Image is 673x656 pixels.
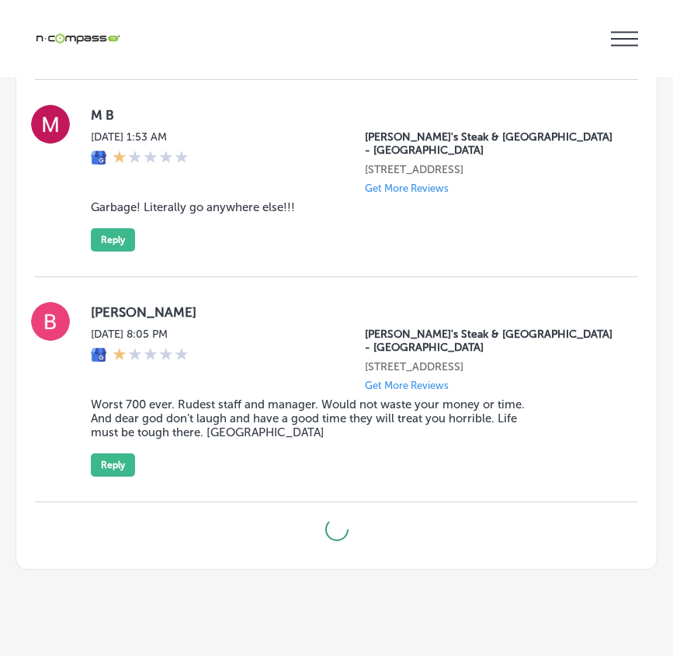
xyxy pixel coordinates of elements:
label: M B [91,107,613,123]
p: Get More Reviews [365,380,449,391]
div: 1 Star [113,347,189,364]
button: Reply [91,453,135,477]
label: [DATE] 8:05 PM [91,328,189,341]
label: [PERSON_NAME] [91,304,613,320]
img: 660ab0bf-5cc7-4cb8-ba1c-48b5ae0f18e60NCTV_CLogo_TV_Black_-500x88.png [35,31,120,46]
button: Reply [91,228,135,252]
p: Get More Reviews [365,182,449,194]
blockquote: Garbage! Literally go anywhere else!!! [91,200,529,214]
p: 301 Lavaca St [365,360,613,373]
p: Bob's Steak & Chop House - Downtown Austin [365,130,613,157]
blockquote: Worst 700 ever. Rudest staff and manager. Would not waste your money or time. And dear god don’t ... [91,397,529,439]
p: 301 Lavaca St [365,163,613,176]
label: [DATE] 1:53 AM [91,130,189,144]
p: Bob's Steak & Chop House - Downtown Austin [365,328,613,354]
div: 1 Star [113,150,189,167]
